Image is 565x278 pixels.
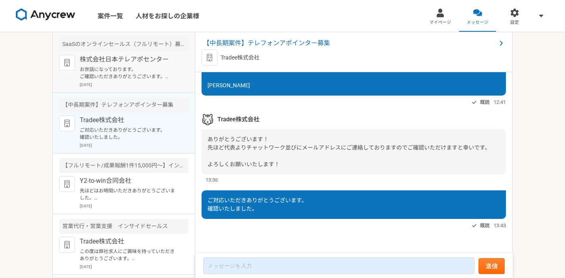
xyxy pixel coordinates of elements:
img: default_org_logo-42cde973f59100197ec2c8e796e4974ac8490bb5b08a0eb061ff975e4574aa76.png [59,176,75,192]
span: 設定 [510,19,519,26]
img: default_org_logo-42cde973f59100197ec2c8e796e4974ac8490bb5b08a0eb061ff975e4574aa76.png [59,115,75,131]
p: [DATE] [80,82,188,88]
p: ご対応いただきありがとうございます。 確認いたしました。 [80,127,178,141]
span: 13:36 [206,176,218,184]
p: Y2-to-win合同会社 [80,176,178,186]
button: 送信 [479,258,505,274]
span: ご対応いただきありがとうございます。 確認いたしました。 [208,197,307,212]
span: 既読 [480,221,490,230]
p: Tradee株式会社 [80,115,178,125]
span: お世話になっております。 こちらこそお忙し中、お時間いただきありがとうございました。 ぜひよろしくお願いいたします。 Chatwork登録いたしましたのでご確認よろしくお願いいたします。 [PE... [208,40,376,88]
div: SaaSのオンラインセールス（フルリモート）募集 [59,37,188,52]
p: [DATE] [80,142,188,148]
p: [DATE] [80,264,188,270]
div: 【フルリモート/成果報酬1件15,000円〜】インサイドセールス [59,158,188,173]
p: Tradee株式会社 [80,237,178,246]
span: マイページ [429,19,451,26]
img: default_org_logo-42cde973f59100197ec2c8e796e4974ac8490bb5b08a0eb061ff975e4574aa76.png [59,55,75,71]
span: ありがとうございます！ 先ほど代表よりチャットワーク並びにメールアドレスにご連絡しておりますのでご確認いただけますと幸いです。 よろしくお願いいたします！ [208,136,490,167]
p: この度は弊社求人にご興味を持っていただきありがとうございます。 Tradee株式会社の[PERSON_NAME]と申します。 今回弊社が募っている求人は特定技能商材に関するアポインターとなってお... [80,248,178,262]
span: 13:43 [494,222,506,229]
span: メッセージ [467,19,488,26]
div: 【中長期案件】テレフォンアポインター募集 [59,98,188,112]
span: Tradee株式会社 [217,115,259,124]
img: %E3%82%B9%E3%82%AF%E3%83%AA%E3%83%BC%E3%83%B3%E3%82%B7%E3%83%A7%E3%83%83%E3%83%88_2025-02-06_21.3... [202,113,213,125]
img: 8DqYSo04kwAAAAASUVORK5CYII= [16,8,75,21]
span: 【中長期案件】テレフォンアポインター募集 [203,38,496,48]
span: 既読 [480,98,490,107]
p: [DATE] [80,203,188,209]
div: 営業代行・営業支援 インサイドセールス [59,219,188,234]
p: 先ほどはお時間いただきありがとうございました。 メールアドレスお送りさせていただきます。案件情報などいただければ幸いです。 アドレス:[EMAIL_ADDRESS][DOMAIN_NAME] 今... [80,187,178,201]
img: default_org_logo-42cde973f59100197ec2c8e796e4974ac8490bb5b08a0eb061ff975e4574aa76.png [202,50,217,65]
img: default_org_logo-42cde973f59100197ec2c8e796e4974ac8490bb5b08a0eb061ff975e4574aa76.png [59,237,75,253]
p: 株式会社日本テレアポセンター [80,55,178,64]
p: お世話になっております。 ご確認いただきありがとうございます。 こちらこそよろしくお願いいたします。 [80,66,178,80]
span: 12:41 [494,98,506,106]
p: Tradee株式会社 [221,54,259,62]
